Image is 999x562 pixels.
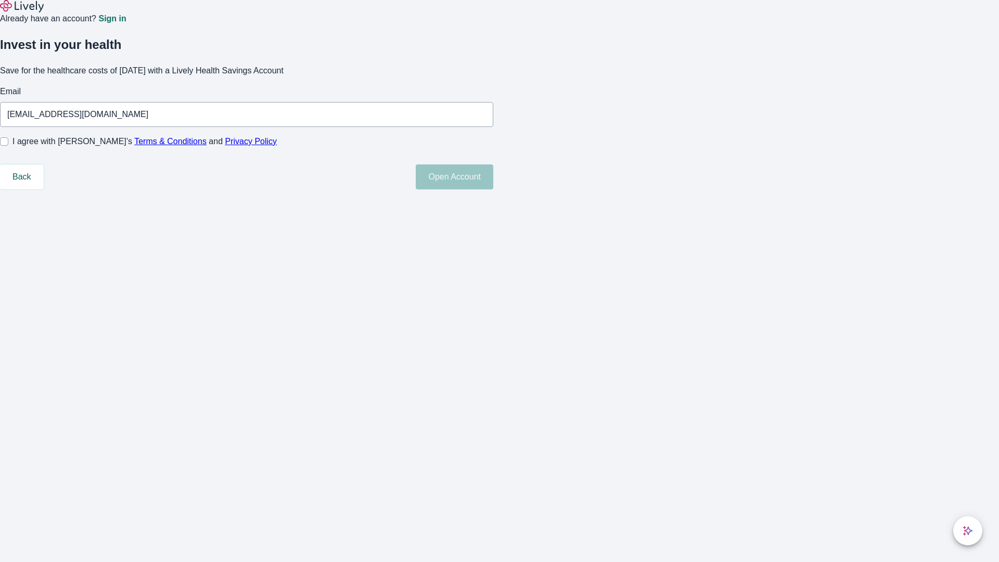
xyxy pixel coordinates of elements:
button: chat [953,516,982,545]
span: I agree with [PERSON_NAME]’s and [12,135,277,148]
a: Privacy Policy [225,137,277,146]
svg: Lively AI Assistant [963,526,973,536]
a: Sign in [98,15,126,23]
a: Terms & Conditions [134,137,207,146]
